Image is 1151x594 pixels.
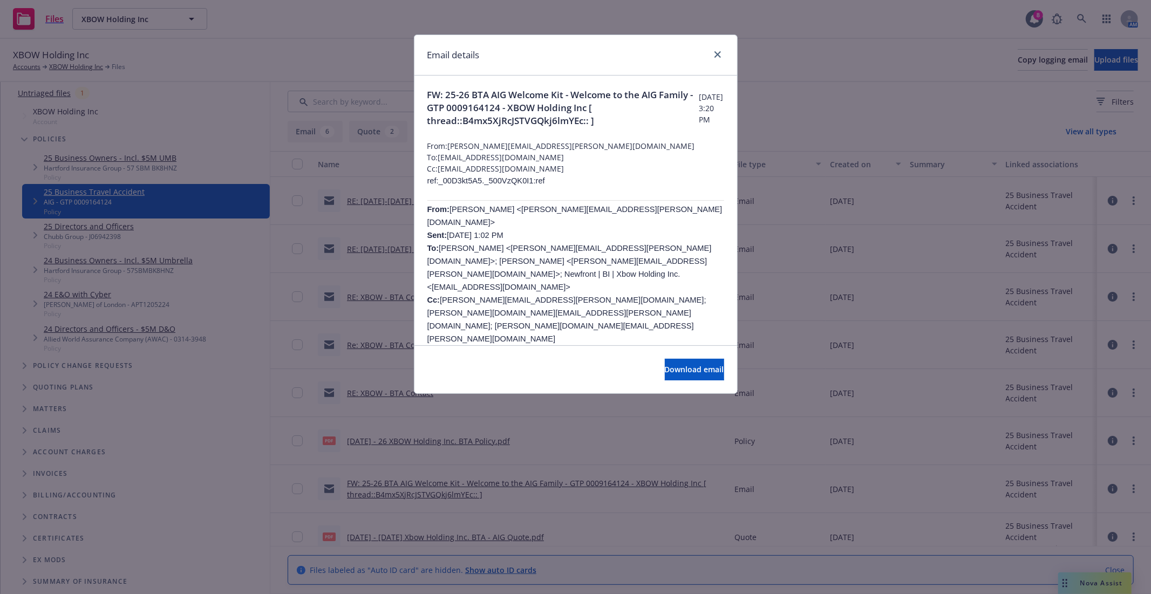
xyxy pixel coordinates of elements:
[427,152,724,163] span: To: [EMAIL_ADDRESS][DOMAIN_NAME]
[665,359,724,380] button: Download email
[427,244,439,252] b: To:
[427,176,545,185] span: ref:_00D3kt5A5._500VzQK0I1:ref
[427,163,724,174] span: Cc: [EMAIL_ADDRESS][DOMAIN_NAME]
[427,231,447,240] b: Sent:
[427,88,699,127] span: FW: 25-26 BTA AIG Welcome Kit - Welcome to the AIG Family - GTP 0009164124 - XBOW Holding Inc [ t...
[665,364,724,374] span: Download email
[711,48,724,61] a: close
[427,48,480,62] h1: Email details
[699,91,724,125] span: [DATE] 3:20 PM
[427,140,724,152] span: From: [PERSON_NAME][EMAIL_ADDRESS][PERSON_NAME][DOMAIN_NAME]
[427,296,440,304] b: Cc:
[427,205,450,214] span: From:
[427,205,723,369] span: [PERSON_NAME] <[PERSON_NAME][EMAIL_ADDRESS][PERSON_NAME][DOMAIN_NAME]> [DATE] 1:02 PM [PERSON_NAM...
